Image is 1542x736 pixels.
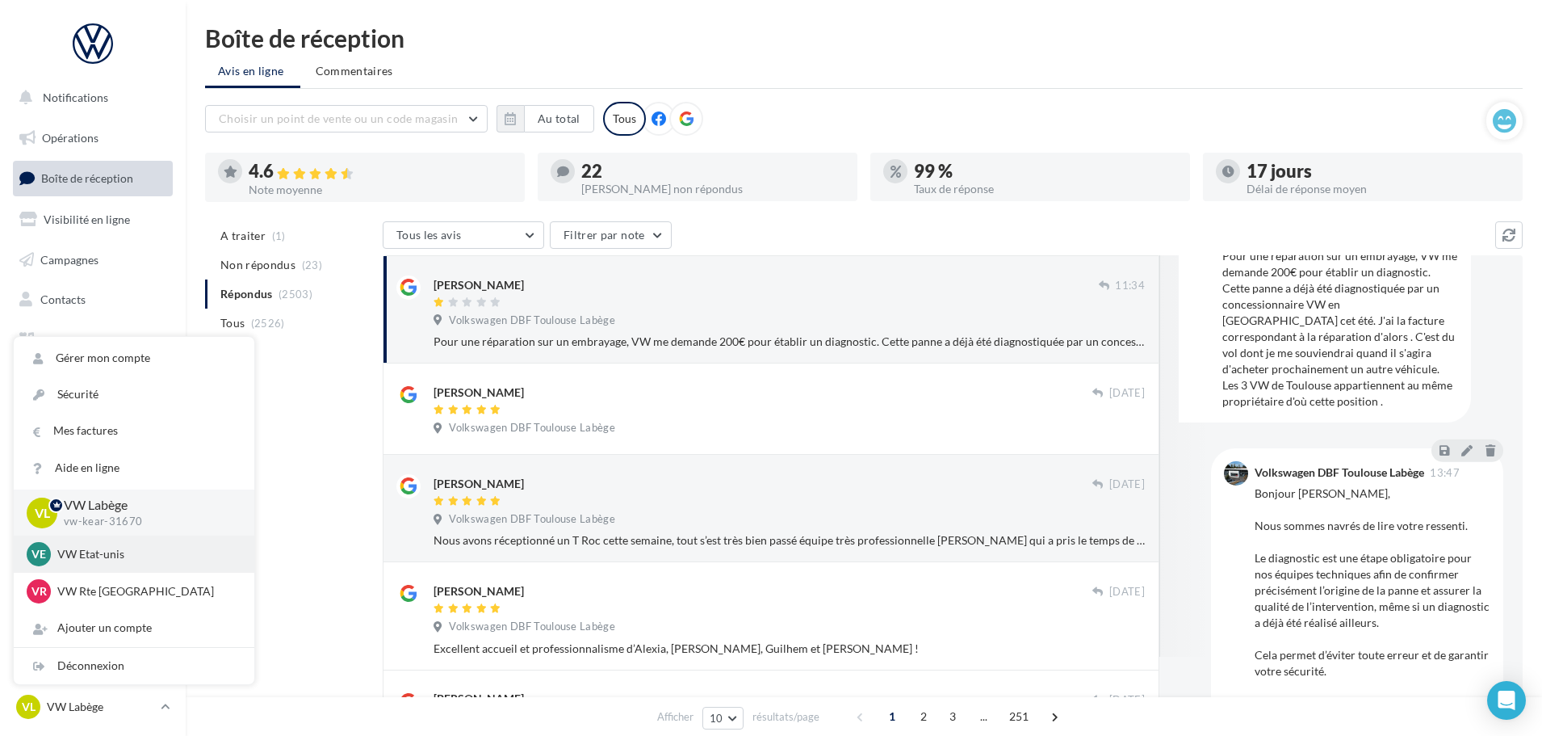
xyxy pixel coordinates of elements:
a: Opérations [10,121,176,155]
span: Choisir un point de vente ou un code magasin [219,111,458,125]
span: Volkswagen DBF Toulouse Labège [449,512,615,527]
p: VW Rte [GEOGRAPHIC_DATA] [57,583,235,599]
span: VR [31,583,47,599]
div: Open Intercom Messenger [1487,681,1526,720]
a: Visibilité en ligne [10,203,176,237]
div: [PERSON_NAME] [434,476,524,492]
button: Au total [524,105,594,132]
div: Volkswagen DBF Toulouse Labège [1255,467,1424,478]
div: 22 [581,162,844,180]
a: Aide en ligne [14,450,254,486]
span: 3 [940,704,966,730]
span: [DATE] [1109,477,1145,492]
span: 11:34 [1115,279,1145,293]
div: Excellent accueil et professionnalisme d’Alexia, [PERSON_NAME], Guilhem et [PERSON_NAME] ! [434,641,1145,657]
span: Boîte de réception [41,171,133,185]
span: 1 [879,704,905,730]
span: VE [31,546,46,562]
div: 4.6 [249,162,512,181]
div: Boîte de réception [205,26,1523,50]
span: Commentaires [316,63,393,79]
span: [DATE] [1109,693,1145,708]
p: VW Labège [64,496,228,515]
a: Calendrier [10,364,176,397]
a: PLV et print personnalisable [10,403,176,451]
p: VW Labège [47,699,154,715]
a: Boîte de réception [10,161,176,196]
a: Campagnes [10,243,176,277]
span: Tous les avis [396,228,462,242]
span: Non répondus [220,257,295,273]
span: 10 [710,712,723,725]
div: Nous avons réceptionné un T Roc cette semaine, tout s’est très bien passé équipe très professionn... [434,532,1145,549]
div: 17 jours [1247,162,1510,180]
a: Contacts [10,283,176,317]
div: Pour une réparation sur un embrayage, VW me demande 200€ pour établir un diagnostic. Cette panne ... [1222,248,1458,410]
div: 99 % [914,162,1177,180]
button: Choisir un point de vente ou un code magasin [205,105,488,132]
span: Contacts [40,292,86,306]
p: vw-kear-31670 [64,515,228,529]
span: A traiter [220,228,266,244]
span: [DATE] [1109,386,1145,401]
div: Ajouter un compte [14,610,254,646]
span: Opérations [42,131,98,145]
a: Mes factures [14,413,254,449]
div: Délai de réponse moyen [1247,183,1510,195]
div: [PERSON_NAME] [434,583,524,599]
div: Taux de réponse [914,183,1177,195]
div: Tous [603,102,646,136]
span: Notifications [43,90,108,104]
span: Volkswagen DBF Toulouse Labège [449,421,615,435]
button: Au total [497,105,594,132]
span: Visibilité en ligne [44,212,130,226]
span: VL [35,503,50,522]
div: [PERSON_NAME] non répondus [581,183,844,195]
button: 10 [702,707,744,730]
a: VL VW Labège [13,692,173,722]
div: [PERSON_NAME] [434,691,524,707]
a: Médiathèque [10,323,176,357]
span: 251 [1003,704,1036,730]
button: Filtrer par note [550,221,672,249]
span: (23) [302,259,322,271]
div: Déconnexion [14,648,254,684]
a: Sécurité [14,376,254,413]
span: (2526) [251,317,285,330]
span: Volkswagen DBF Toulouse Labège [449,620,615,634]
div: [PERSON_NAME] [434,277,524,293]
span: Tous [220,315,245,331]
div: Pour une réparation sur un embrayage, VW me demande 200€ pour établir un diagnostic. Cette panne ... [434,334,1145,350]
div: [PERSON_NAME] [434,385,524,401]
span: Campagnes [40,252,98,266]
span: (1) [272,229,286,242]
p: VW Etat-unis [57,546,235,562]
span: Afficher [657,709,693,725]
button: Notifications [10,81,170,115]
span: Médiathèque [40,333,107,347]
div: Note moyenne [249,184,512,196]
span: résultats/page [752,709,819,725]
button: Tous les avis [383,221,544,249]
a: Campagnes DataOnDemand [10,457,176,505]
span: VL [22,699,36,715]
span: Volkswagen DBF Toulouse Labège [449,313,615,328]
span: 13:47 [1430,468,1460,478]
span: ... [971,704,997,730]
span: 2 [911,704,937,730]
a: Gérer mon compte [14,340,254,376]
span: [DATE] [1109,585,1145,599]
